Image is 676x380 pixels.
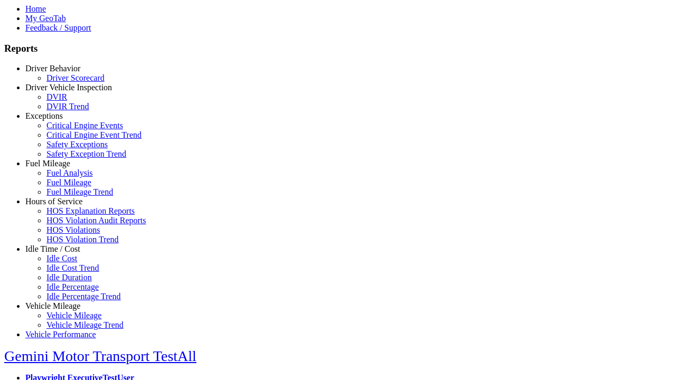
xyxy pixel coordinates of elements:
a: Vehicle Mileage [25,301,80,310]
a: HOS Explanation Reports [46,206,135,215]
a: Vehicle Performance [25,330,96,339]
a: Critical Engine Events [46,121,123,130]
a: Idle Duration [46,273,92,282]
a: Vehicle Mileage [46,311,101,320]
a: Home [25,4,46,13]
a: Exceptions [25,111,63,120]
h3: Reports [4,43,672,54]
a: HOS Violation Audit Reports [46,216,146,225]
a: My GeoTab [25,14,66,23]
a: Fuel Mileage Trend [46,187,113,196]
a: Fuel Mileage [46,178,91,187]
a: DVIR Trend [46,102,89,111]
a: DVIR [46,92,67,101]
a: Idle Cost Trend [46,263,99,272]
a: Fuel Mileage [25,159,70,168]
a: Idle Percentage Trend [46,292,120,301]
a: Idle Percentage [46,282,99,291]
a: Gemini Motor Transport TestAll [4,348,196,364]
a: HOS Violation Trend [46,235,119,244]
a: Feedback / Support [25,23,91,32]
a: Driver Scorecard [46,73,105,82]
a: HOS Violations [46,225,100,234]
a: Fuel Analysis [46,168,93,177]
a: Critical Engine Event Trend [46,130,142,139]
a: Driver Vehicle Inspection [25,83,112,92]
a: Vehicle Mileage Trend [46,320,124,329]
a: Idle Time / Cost [25,244,80,253]
a: Safety Exceptions [46,140,108,149]
a: Driver Behavior [25,64,80,73]
a: Safety Exception Trend [46,149,126,158]
a: Idle Cost [46,254,77,263]
a: Hours of Service [25,197,82,206]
